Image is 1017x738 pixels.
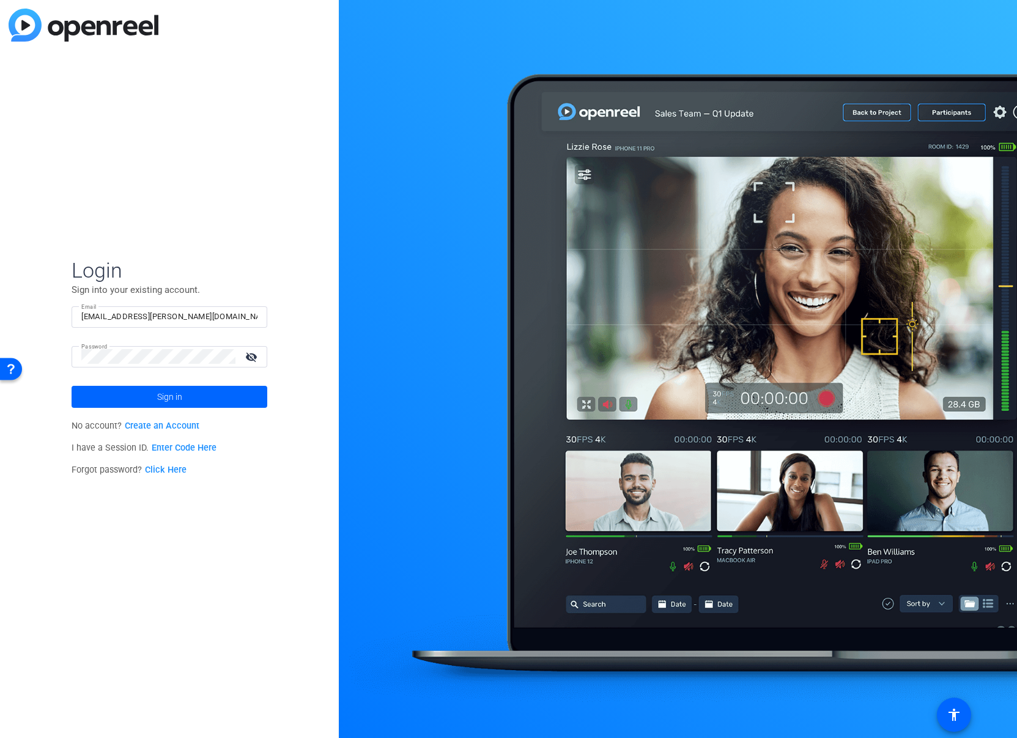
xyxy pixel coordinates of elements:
a: Click Here [145,465,187,475]
span: Sign in [157,382,182,412]
span: Forgot password? [72,465,187,475]
span: I have a Session ID. [72,443,216,453]
input: Enter Email Address [81,309,257,324]
img: blue-gradient.svg [9,9,158,42]
p: Sign into your existing account. [72,283,267,297]
button: Sign in [72,386,267,408]
span: Login [72,257,267,283]
mat-icon: visibility_off [238,348,267,366]
mat-icon: accessibility [947,707,961,722]
a: Enter Code Here [152,443,216,453]
span: No account? [72,421,199,431]
mat-label: Password [81,343,108,350]
mat-label: Email [81,303,97,310]
a: Create an Account [125,421,199,431]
